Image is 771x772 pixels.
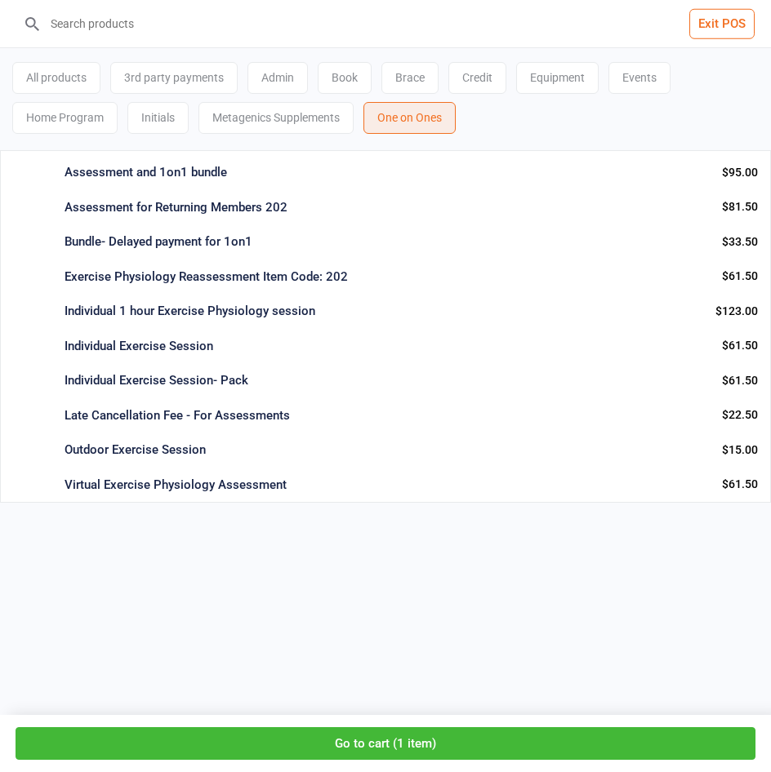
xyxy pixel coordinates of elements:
div: Credit [448,62,506,94]
div: Virtual Exercise Physiology Assessment [65,476,709,495]
div: Equipment [516,62,599,94]
div: One on Ones [363,102,456,134]
div: Late Cancellation Fee - For Assessments [65,406,709,425]
button: Exit POS [689,9,755,39]
div: Individual Exercise Session- Pack [65,371,709,390]
button: Go to cart (1 item) [16,727,755,761]
div: $15.00 [722,441,758,459]
div: 3rd party payments [110,62,238,94]
div: Bundle- Delayed payment for 1on1 [65,233,709,251]
div: Metagenics Supplements [198,102,354,134]
div: Admin [247,62,308,94]
div: $22.50 [722,406,758,424]
div: $61.50 [722,268,758,285]
div: All products [12,62,100,94]
div: $61.50 [722,476,758,493]
div: Outdoor Exercise Session [65,441,709,459]
div: Brace [381,62,439,94]
div: Events [608,62,671,94]
div: Book [318,62,372,94]
div: $33.50 [722,233,758,251]
div: Home Program [12,102,118,134]
div: $123.00 [715,303,758,320]
div: Assessment and 1on1 bundle [65,163,709,182]
div: Exercise Physiology Reassessment Item Code: 202 [65,268,709,286]
div: $61.50 [722,337,758,354]
div: $61.50 [722,372,758,389]
div: Assessment for Returning Members 202 [65,198,709,217]
div: $95.00 [722,164,758,181]
div: Initials [127,102,189,134]
div: Individual 1 hour Exercise Physiology session [65,302,702,321]
div: $81.50 [722,198,758,215]
div: Individual Exercise Session [65,337,709,356]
